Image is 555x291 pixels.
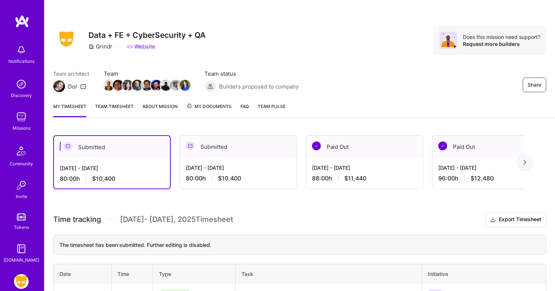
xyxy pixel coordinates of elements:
div: [DATE] - [DATE] [186,164,291,172]
span: Team architect [53,70,89,78]
span: Time tracking [53,215,101,224]
span: $10,400 [218,175,241,182]
img: logo [15,15,29,28]
a: Team Member Avatar [161,79,171,91]
div: The timesheet has been submitted. Further editing is disabled. [53,235,546,255]
a: About Mission [142,103,178,117]
img: Submitted [64,142,72,151]
img: Paid Out [312,141,321,150]
div: Tokens [14,223,29,231]
div: 80:00 h [60,175,164,183]
div: Dor [68,83,77,90]
span: Team Pulse [258,104,286,109]
img: guide book [14,241,29,256]
img: Invite [14,178,29,193]
div: Paid Out [306,136,423,158]
div: Discovery [11,91,32,99]
div: Submitted [180,136,297,158]
th: Task [236,264,422,284]
div: Invite [16,193,27,200]
th: Date [54,264,112,284]
div: Grindr [88,43,112,50]
img: Grindr: Data + FE + CyberSecurity + QA [14,274,29,289]
img: Team Member Avatar [151,80,162,91]
th: Type [153,264,236,284]
span: Team [104,70,190,78]
div: Paid Out [432,136,549,158]
div: Request more builders [463,40,540,47]
a: Team Member Avatar [133,79,142,91]
img: Company Logo [53,29,80,49]
th: Initiative [422,264,546,284]
img: teamwork [14,109,29,124]
h3: Data + FE + CyberSecurity + QA [88,30,206,40]
img: Team Member Avatar [132,80,143,91]
img: Builders proposed to company [204,80,216,92]
img: tokens [17,213,26,220]
div: Community [10,160,33,168]
button: Export Timesheet [485,212,546,227]
a: My Documents [186,103,232,117]
th: Time [111,264,153,284]
div: Notifications [8,57,35,65]
a: Team timesheet [95,103,134,117]
a: Team Member Avatar [113,79,123,91]
img: Team Member Avatar [141,80,152,91]
img: Team Member Avatar [122,80,133,91]
i: icon CompanyGray [88,44,94,50]
i: icon Mail [80,83,86,89]
a: Team Member Avatar [180,79,190,91]
div: 88:00 h [312,175,417,182]
div: [DOMAIN_NAME] [4,256,39,264]
div: Does this mission need support? [463,33,540,40]
img: bell [14,43,29,57]
img: Avatar [439,32,457,49]
span: $12,480 [471,175,494,182]
img: Team Member Avatar [179,80,191,91]
img: Submitted [186,141,195,150]
img: Team Architect [53,80,65,92]
a: Website [127,43,155,50]
img: discovery [14,77,29,91]
div: [DATE] - [DATE] [312,164,417,172]
a: FAQ [240,103,249,117]
div: [DATE] - [DATE] [60,164,164,172]
a: Team Member Avatar [171,79,180,91]
i: icon Download [490,216,496,224]
img: Team Member Avatar [113,80,124,91]
img: right [523,160,526,165]
div: 96:00 h [438,175,543,182]
div: Missions [12,124,30,132]
span: Team status [204,70,299,78]
img: Community [12,142,30,160]
a: Team Member Avatar [123,79,133,91]
img: Team Member Avatar [160,80,171,91]
span: $11,440 [344,175,366,182]
button: Share [523,78,546,92]
span: $10,400 [92,175,115,183]
a: Team Member Avatar [104,79,113,91]
a: Grindr: Data + FE + CyberSecurity + QA [12,274,30,289]
span: Builders proposed to company [219,83,299,90]
div: Submitted [54,136,170,158]
a: Team Pulse [258,103,286,117]
span: [DATE] - [DATE] , 2025 Timesheet [120,215,233,224]
a: Team Member Avatar [142,79,152,91]
a: Team Member Avatar [152,79,161,91]
img: Team Member Avatar [170,80,181,91]
img: Paid Out [438,141,447,150]
div: 80:00 h [186,175,291,182]
div: [DATE] - [DATE] [438,164,543,172]
img: Team Member Avatar [103,80,114,91]
span: Share [527,81,541,89]
span: My Documents [186,103,232,111]
a: My timesheet [53,103,86,117]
